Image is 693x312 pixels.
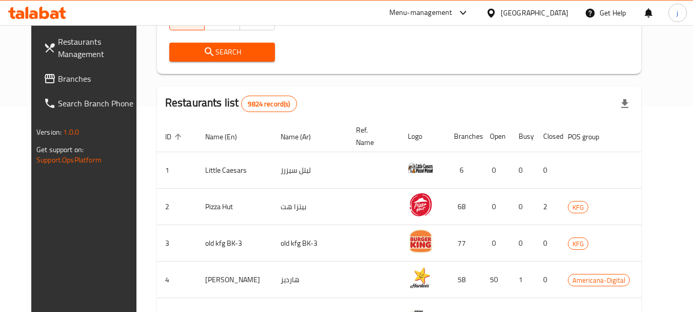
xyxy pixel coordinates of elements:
a: Support.OpsPlatform [36,153,102,167]
button: Search [169,43,275,62]
td: 0 [535,225,560,262]
img: old kfg BK-3 [408,228,433,254]
span: POS group [568,131,612,143]
span: Yes [209,13,235,28]
td: 0 [510,189,535,225]
th: Branches [446,121,482,152]
a: Search Branch Phone [35,91,147,116]
td: 77 [446,225,482,262]
span: Name (En) [205,131,250,143]
span: ID [165,131,185,143]
td: 0 [482,225,510,262]
span: j [677,7,678,19]
td: Pizza Hut [197,189,272,225]
span: Name (Ar) [281,131,324,143]
span: Get support on: [36,143,84,156]
img: Little Caesars [408,155,433,181]
td: 6 [446,152,482,189]
span: 1.0.0 [63,125,79,139]
th: Closed [535,121,560,152]
td: 4 [157,262,197,298]
span: Branches [58,72,139,85]
span: Search [177,46,267,59]
div: Export file [612,91,637,116]
span: Search Branch Phone [58,97,139,109]
td: هارديز [272,262,348,298]
td: [PERSON_NAME] [197,262,272,298]
span: All [174,13,201,28]
td: old kfg BK-3 [197,225,272,262]
td: 0 [510,152,535,189]
td: 2 [157,189,197,225]
td: 0 [482,152,510,189]
span: 9824 record(s) [242,99,296,109]
div: [GEOGRAPHIC_DATA] [501,7,568,19]
td: 68 [446,189,482,225]
td: ليتل سيزرز [272,152,348,189]
td: 0 [535,152,560,189]
h2: Restaurants list [165,95,297,112]
span: No [244,13,271,28]
td: 2 [535,189,560,225]
a: Restaurants Management [35,29,147,66]
td: 1 [157,152,197,189]
img: Hardee's [408,265,433,290]
td: Little Caesars [197,152,272,189]
td: 58 [446,262,482,298]
td: 3 [157,225,197,262]
img: Pizza Hut [408,192,433,217]
td: old kfg BK-3 [272,225,348,262]
span: Restaurants Management [58,35,139,60]
td: 0 [482,189,510,225]
td: بيتزا هت [272,189,348,225]
th: Busy [510,121,535,152]
td: 50 [482,262,510,298]
span: KFG [568,201,588,213]
td: 0 [510,225,535,262]
th: Logo [400,121,446,152]
td: 0 [535,262,560,298]
span: Version: [36,125,62,139]
span: Americana-Digital [568,274,629,286]
span: Ref. Name [356,124,387,149]
a: Branches [35,66,147,91]
th: Open [482,121,510,152]
div: Menu-management [389,7,452,19]
td: 1 [510,262,535,298]
span: KFG [568,238,588,250]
